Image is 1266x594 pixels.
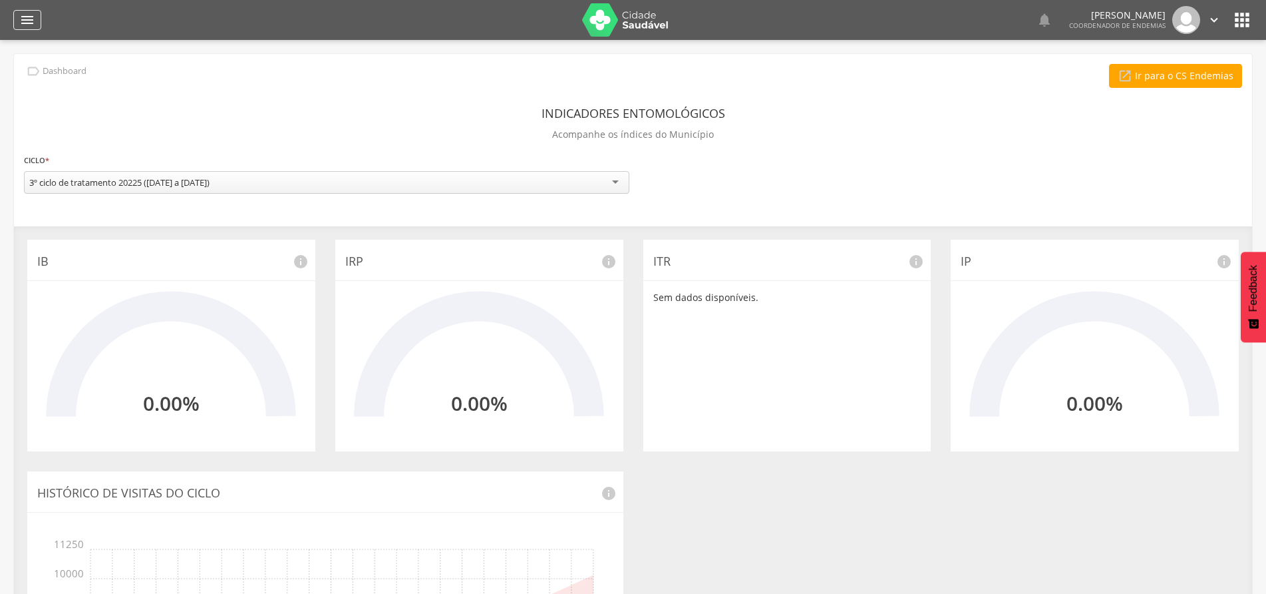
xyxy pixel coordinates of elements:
i:  [19,12,35,28]
a:  [1036,6,1052,34]
label: Ciclo [24,153,49,168]
i: info [601,254,617,270]
i:  [26,64,41,79]
span: Coordenador de Endemias [1069,21,1166,30]
i:  [1231,9,1253,31]
p: Acompanhe os índices do Município [552,125,714,144]
h2: 0.00% [451,392,508,414]
span: 10000 [64,549,84,579]
p: Dashboard [43,66,86,77]
a:  [13,10,41,30]
a:  [1207,6,1221,34]
p: IB [37,253,305,270]
p: IP [961,253,1229,270]
i:  [1036,12,1052,28]
button: Feedback - Mostrar pesquisa [1241,252,1266,342]
h2: 0.00% [1066,392,1123,414]
p: ITR [653,253,921,270]
i:  [1118,69,1132,83]
p: IRP [345,253,613,270]
i: info [293,254,309,270]
i:  [1207,13,1221,27]
header: Indicadores Entomológicos [542,101,725,125]
i: info [601,485,617,501]
h2: 0.00% [143,392,200,414]
a: Ir para o CS Endemias [1109,64,1242,88]
span: Feedback [1247,265,1259,312]
p: [PERSON_NAME] [1069,11,1166,20]
i: info [908,254,924,270]
p: Histórico de Visitas do Ciclo [37,485,613,502]
i: info [1216,254,1232,270]
p: Sem dados disponíveis. [653,291,921,304]
div: 3º ciclo de tratamento 20225 ([DATE] a [DATE]) [29,176,210,188]
span: 11250 [64,529,84,549]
